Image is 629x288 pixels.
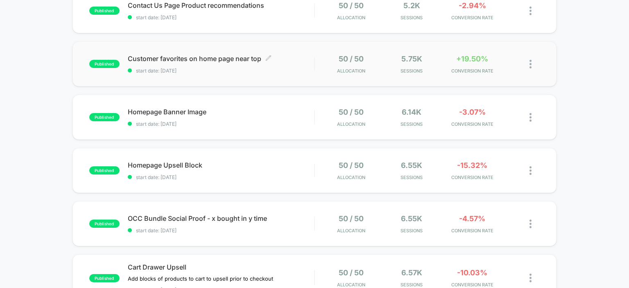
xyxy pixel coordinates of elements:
span: published [89,220,120,228]
span: Sessions [383,282,440,288]
img: close [529,274,532,282]
span: -15.32% [457,161,487,170]
img: close [529,220,532,228]
span: 6.14k [402,108,421,116]
span: Allocation [337,228,365,234]
span: Sessions [383,175,440,180]
img: close [529,60,532,68]
span: start date: [DATE] [128,14,314,20]
span: 50 / 50 [339,54,364,63]
span: 50 / 50 [339,161,364,170]
span: Allocation [337,121,365,127]
span: Sessions [383,121,440,127]
span: Homepage Banner Image [128,108,314,116]
span: 50 / 50 [339,108,364,116]
span: Allocation [337,15,365,20]
span: start date: [DATE] [128,174,314,180]
span: Allocation [337,282,365,288]
span: -10.03% [457,268,487,277]
span: start date: [DATE] [128,68,314,74]
span: 5.75k [401,54,422,63]
span: start date: [DATE] [128,227,314,234]
span: published [89,7,120,15]
span: CONVERSION RATE [444,228,500,234]
span: start date: [DATE] [128,121,314,127]
img: close [529,113,532,122]
span: -4.57% [459,214,485,223]
span: 50 / 50 [339,1,364,10]
span: +19.50% [456,54,488,63]
span: -2.94% [459,1,486,10]
span: CONVERSION RATE [444,15,500,20]
span: CONVERSION RATE [444,68,500,74]
span: -3.07% [459,108,486,116]
span: 50 / 50 [339,268,364,277]
span: 6.55k [401,161,422,170]
span: Cart Drawer Upsell [128,263,314,271]
span: published [89,274,120,282]
span: Homepage Upsell Block [128,161,314,169]
span: 50 / 50 [339,214,364,223]
span: 6.55k [401,214,422,223]
span: CONVERSION RATE [444,121,500,127]
span: Allocation [337,175,365,180]
span: Allocation [337,68,365,74]
span: Sessions [383,68,440,74]
span: published [89,60,120,68]
span: published [89,113,120,121]
span: 5.2k [403,1,420,10]
span: Customer favorites on home page near top [128,54,314,63]
span: Add blocks of products to cart to upsell prior to checkout [128,275,273,282]
img: close [529,7,532,15]
span: 6.57k [401,268,422,277]
span: CONVERSION RATE [444,282,500,288]
img: close [529,166,532,175]
span: Sessions [383,15,440,20]
span: published [89,166,120,175]
span: Sessions [383,228,440,234]
span: Contact Us Page Product recommendations [128,1,314,9]
span: OCC Bundle Social Proof - x bought in y time [128,214,314,222]
span: CONVERSION RATE [444,175,500,180]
